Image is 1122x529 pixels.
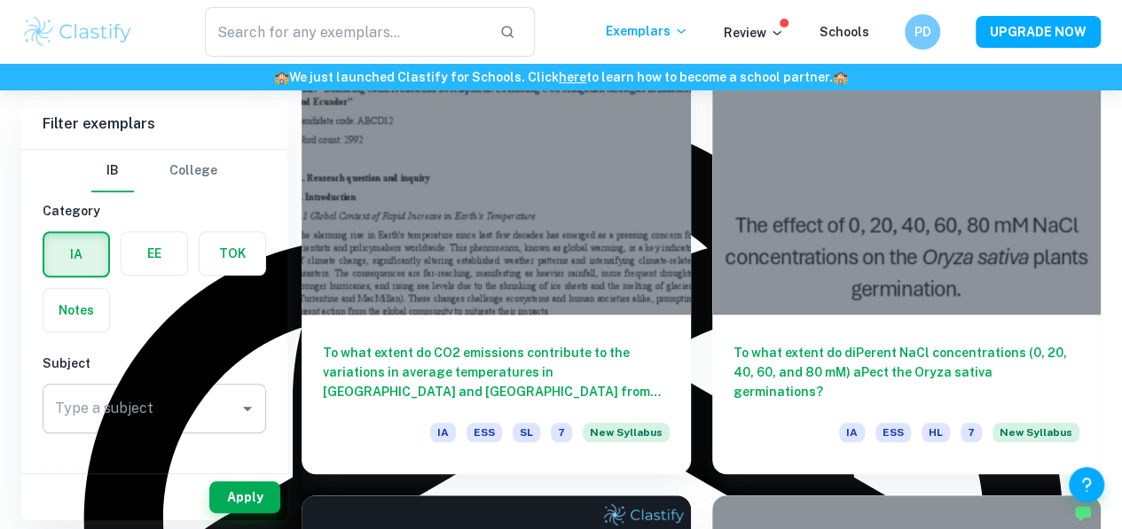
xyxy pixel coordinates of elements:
span: IA [430,423,456,442]
span: New Syllabus [993,423,1079,442]
a: here [559,70,586,84]
p: Exemplars [606,21,688,41]
button: Open [235,396,260,421]
input: Search for any exemplars... [205,7,485,57]
button: IA [44,233,108,276]
a: Schools [820,25,869,39]
h6: Category [43,201,266,221]
h6: Criteria [43,462,266,481]
h6: To what extent do diPerent NaCl concentrations (0, 20, 40, 60, and 80 mM) aPect the Oryza sativa ... [734,343,1080,401]
button: Apply [209,481,280,513]
button: PD [905,14,940,50]
h6: Subject [43,354,266,373]
span: 🏫 [833,70,848,84]
span: ESS [875,423,911,442]
a: To what extent do diPerent NaCl concentrations (0, 20, 40, 60, and 80 mM) aPect the Oryza sativa ... [712,23,1102,474]
button: Notes [43,289,109,331]
div: Starting from the May 2026 session, the ESS IA requirements have changed. We created this exempla... [583,423,670,453]
h6: We just launched Clastify for Schools. Click to learn how to become a school partner. [4,67,1118,87]
img: Clastify logo [21,14,134,50]
h6: Filter exemplars [21,99,287,149]
span: 7 [961,423,982,442]
button: TOK [200,232,265,275]
h6: To what extent do CO2 emissions contribute to the variations in average temperatures in [GEOGRAPH... [323,343,670,401]
img: Marked [1074,504,1092,522]
button: IB [91,150,134,192]
span: IA [839,423,865,442]
button: Help and Feedback [1069,467,1104,502]
span: 7 [551,423,572,442]
button: College [169,150,217,192]
h6: PD [913,22,933,42]
button: EE [122,232,187,275]
div: Starting from the May 2026 session, the ESS IA requirements have changed. We created this exempla... [993,423,1079,453]
span: ESS [467,423,502,442]
div: Filter type choice [91,150,217,192]
span: HL [922,423,950,442]
span: SL [513,423,540,442]
button: UPGRADE NOW [976,16,1101,48]
span: New Syllabus [583,423,670,442]
a: To what extent do CO2 emissions contribute to the variations in average temperatures in [GEOGRAPH... [302,23,691,474]
span: 🏫 [274,70,289,84]
p: Review [724,23,784,43]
